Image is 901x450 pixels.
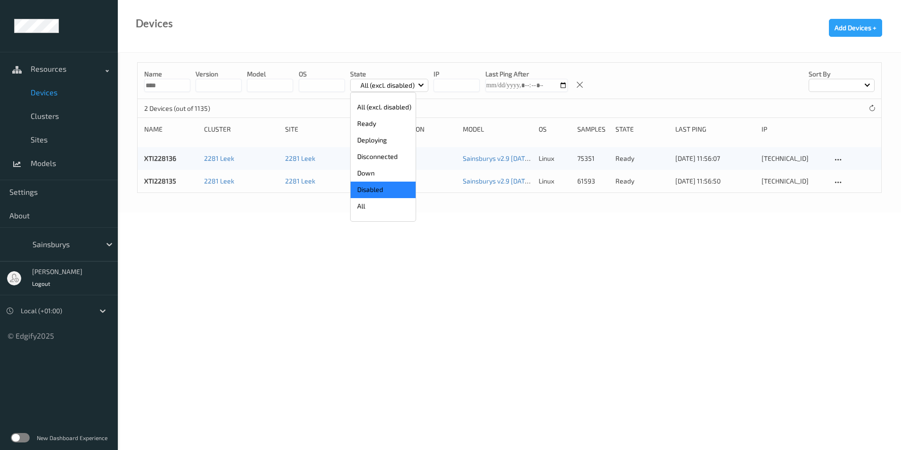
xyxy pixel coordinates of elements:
[350,69,429,79] p: State
[144,104,215,113] p: 2 Devices (out of 1135)
[463,154,580,162] a: Sainsburys v2.9 [DATE] 10:55 Auto Save
[577,176,609,186] div: 61593
[351,165,416,182] p: Down
[285,177,315,185] a: 2281 Leek
[809,69,875,79] p: Sort by
[615,176,669,186] p: ready
[762,125,825,134] div: ip
[577,154,609,163] div: 75351
[299,69,345,79] p: OS
[285,154,315,162] a: 2281 Leek
[204,177,234,185] a: 2281 Leek
[351,198,416,215] p: All
[247,69,293,79] p: model
[398,154,456,163] div: 1.25.1
[539,176,571,186] p: linux
[351,182,416,198] p: Disabled
[144,69,190,79] p: Name
[204,125,278,134] div: Cluster
[675,154,755,163] div: [DATE] 11:56:07
[762,176,825,186] div: [TECHNICAL_ID]
[762,154,825,163] div: [TECHNICAL_ID]
[144,125,197,134] div: Name
[351,116,416,132] p: Ready
[615,125,669,134] div: State
[144,154,176,162] a: XTI228136
[615,154,669,163] p: ready
[539,154,571,163] p: linux
[463,125,532,134] div: Model
[285,125,392,134] div: Site
[351,132,416,149] p: Deploying
[144,177,176,185] a: XTI228135
[675,176,755,186] div: [DATE] 11:56:50
[463,177,580,185] a: Sainsburys v2.9 [DATE] 10:55 Auto Save
[357,81,418,90] p: All (excl. disabled)
[351,99,416,116] p: All (excl. disabled)
[398,125,456,134] div: version
[434,69,480,79] p: IP
[485,69,568,79] p: Last Ping After
[398,176,456,186] div: 1.25.1
[136,19,173,28] div: Devices
[675,125,755,134] div: Last Ping
[829,19,882,37] button: Add Devices +
[204,154,234,162] a: 2281 Leek
[577,125,609,134] div: Samples
[196,69,242,79] p: version
[539,125,571,134] div: OS
[351,149,416,165] p: Disconnected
